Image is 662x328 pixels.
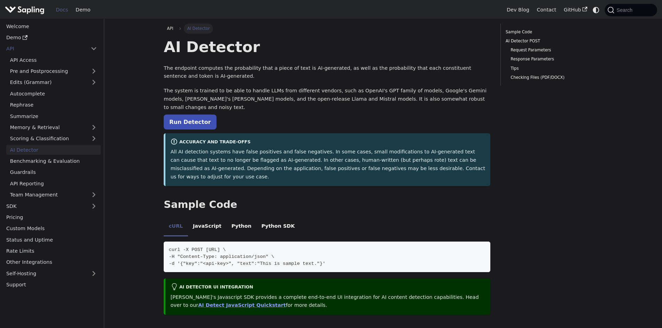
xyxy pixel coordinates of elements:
[614,7,637,13] span: Search
[198,302,286,308] a: AI Detect JavaScript Quickstart
[169,254,274,259] span: -H "Content-Type: application/json" \
[533,5,560,15] a: Contact
[2,257,101,267] a: Other Integrations
[227,217,256,237] li: Python
[52,5,72,15] a: Docs
[2,33,101,43] a: Demo
[2,235,101,245] a: Status and Uptime
[2,268,101,278] a: Self-Hosting
[2,21,101,31] a: Welcome
[6,134,101,144] a: Scoring & Classification
[6,77,101,87] a: Edits (Grammar)
[6,145,101,155] a: AI Detector
[169,261,326,266] span: -d '{"key":"<api-key>", "text":"This is sample text."}'
[6,156,101,166] a: Benchmarking & Evaluation
[256,217,300,237] li: Python SDK
[6,66,101,76] a: Pre and Postprocessing
[5,5,47,15] a: Sapling.aiSapling.ai
[2,44,87,54] a: API
[560,5,591,15] a: GitHub
[503,5,533,15] a: Dev Blog
[2,246,101,256] a: Rate Limits
[6,89,101,99] a: Autocomplete
[6,123,101,133] a: Memory & Retrieval
[5,5,44,15] img: Sapling.ai
[171,148,485,181] p: All AI detection systems have false positives and false negatives. In some cases, small modificat...
[169,247,226,252] span: curl -X POST [URL] \
[510,47,597,53] a: Request Parameters
[510,65,597,72] a: Tips
[72,5,94,15] a: Demo
[6,111,101,121] a: Summarize
[510,74,597,81] a: Checking Files (PDF/DOCX)
[164,24,177,33] a: API
[164,217,188,237] li: cURL
[591,5,601,15] button: Switch between dark and light mode (currently system mode)
[2,280,101,290] a: Support
[6,100,101,110] a: Rephrase
[87,201,101,211] button: Expand sidebar category 'SDK'
[6,167,101,177] a: Guardrails
[164,37,490,56] h1: AI Detector
[510,56,597,62] a: Response Parameters
[506,38,600,44] a: AI Detector POST
[6,178,101,188] a: API Reporting
[164,24,490,33] nav: Breadcrumbs
[2,201,87,211] a: SDK
[6,55,101,65] a: API Access
[167,26,173,31] span: API
[171,138,485,146] div: Accuracy and Trade-offs
[184,24,213,33] span: AI Detector
[6,190,101,200] a: Team Management
[2,212,101,222] a: Pricing
[188,217,227,237] li: JavaScript
[164,115,216,129] a: Run Detector
[171,283,485,292] div: AI Detector UI integration
[164,87,490,111] p: The system is trained to be able to handle LLMs from different vendors, such as OpenAI's GPT fami...
[506,29,600,35] a: Sample Code
[171,293,485,310] p: [PERSON_NAME]'s Javascript SDK provides a complete end-to-end UI integration for AI content detec...
[2,224,101,234] a: Custom Models
[605,4,657,16] button: Search (Command+K)
[164,64,490,81] p: The endpoint computes the probability that a piece of text is AI-generated, as well as the probab...
[164,199,490,211] h2: Sample Code
[87,44,101,54] button: Collapse sidebar category 'API'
